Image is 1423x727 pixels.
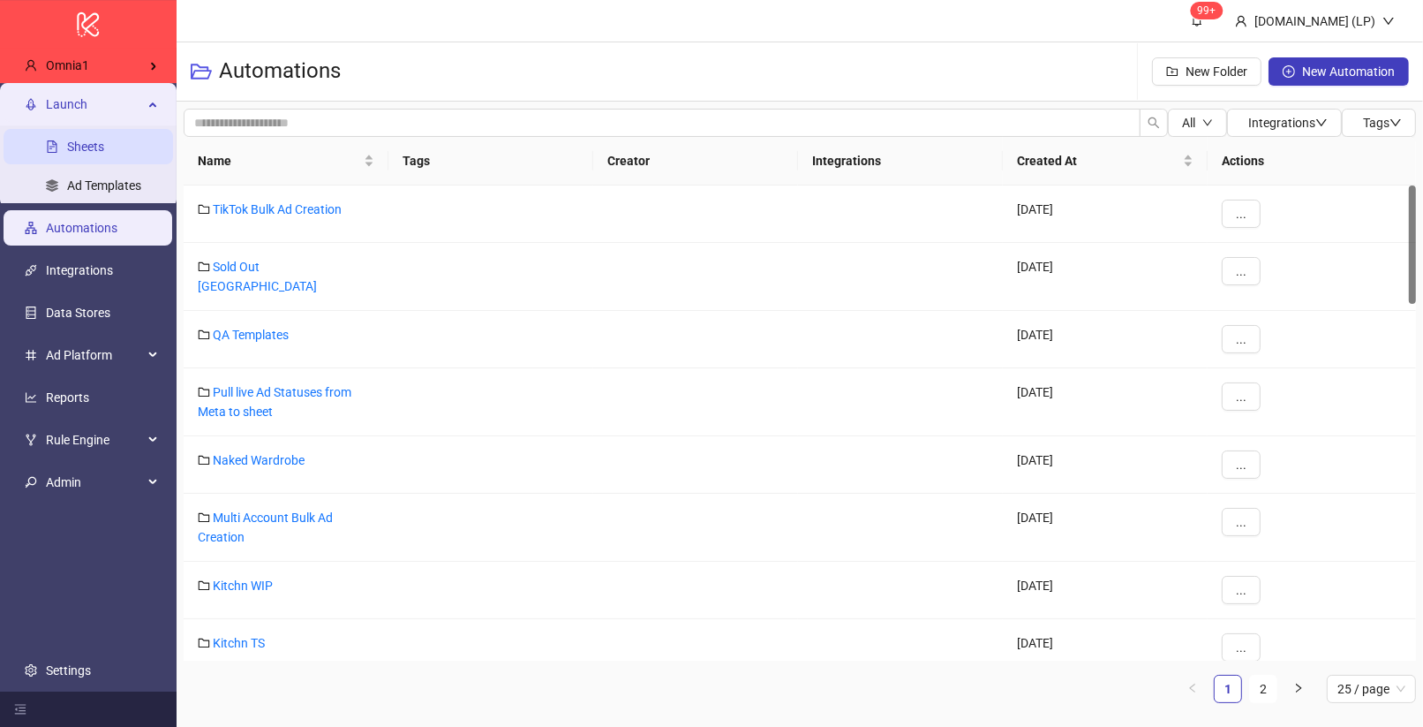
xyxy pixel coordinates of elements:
[1315,117,1328,129] span: down
[1186,64,1247,79] span: New Folder
[219,57,341,86] h3: Automations
[46,663,91,678] a: Settings
[1236,515,1246,529] span: ...
[1222,508,1261,536] button: ...
[1003,494,1208,562] div: [DATE]
[25,59,37,72] span: user
[1182,116,1195,130] span: All
[1208,137,1416,186] th: Actions
[1222,576,1261,604] button: ...
[1249,675,1277,703] li: 2
[46,465,143,500] span: Admin
[198,511,333,544] a: Multi Account Bulk Ad Creation
[1284,675,1313,703] li: Next Page
[1247,11,1382,31] div: [DOMAIN_NAME] (LP)
[1235,15,1247,27] span: user
[198,260,317,293] a: Sold Out [GEOGRAPHIC_DATA]
[1236,458,1246,472] span: ...
[1293,683,1304,693] span: right
[191,61,212,82] span: folder-open
[46,87,143,122] span: Launch
[1003,243,1208,311] div: [DATE]
[1236,264,1246,278] span: ...
[1337,676,1405,702] span: 25 / page
[1269,57,1409,86] button: New Automation
[1148,117,1160,129] span: search
[198,385,351,419] a: Pull live Ad Statuses from Meta to sheet
[198,579,210,592] span: folder
[67,178,141,193] a: Ad Templates
[213,453,305,467] a: Naked Wardrobe
[198,511,210,524] span: folder
[1003,619,1208,677] div: [DATE]
[46,221,117,235] a: Automations
[1222,325,1261,353] button: ...
[198,637,210,649] span: folder
[1222,633,1261,662] button: ...
[213,579,273,593] a: Kitchn WIP
[1327,675,1416,703] div: Page Size
[1202,117,1213,128] span: down
[1003,186,1208,243] div: [DATE]
[1236,583,1246,597] span: ...
[1003,368,1208,436] div: [DATE]
[1214,675,1242,703] li: 1
[213,636,265,650] a: Kitchn TS
[1227,109,1342,137] button: Integrationsdown
[46,306,110,320] a: Data Stores
[388,137,593,186] th: Tags
[67,140,104,154] a: Sheets
[1222,200,1261,228] button: ...
[1222,257,1261,285] button: ...
[1382,15,1395,27] span: down
[198,151,360,170] span: Name
[198,203,210,216] span: folder
[798,137,1003,186] th: Integrations
[1283,65,1295,78] span: plus-circle
[1187,683,1198,693] span: left
[1191,14,1203,27] span: bell
[46,58,89,72] span: Omnia1
[14,703,26,716] span: menu-fold
[1342,109,1416,137] button: Tagsdown
[1191,2,1223,19] sup: 111
[1236,640,1246,655] span: ...
[25,98,37,110] span: rocket
[1250,676,1276,702] a: 2
[213,328,289,342] a: QA Templates
[1284,675,1313,703] button: right
[1168,109,1227,137] button: Alldown
[198,329,210,341] span: folder
[46,422,143,458] span: Rule Engine
[25,349,37,361] span: number
[46,263,113,277] a: Integrations
[1236,390,1246,404] span: ...
[1017,151,1179,170] span: Created At
[1178,675,1207,703] button: left
[213,202,342,216] a: TikTok Bulk Ad Creation
[1248,116,1328,130] span: Integrations
[1003,137,1208,186] th: Created At
[593,137,798,186] th: Creator
[1363,116,1402,130] span: Tags
[1302,64,1395,79] span: New Automation
[1222,382,1261,411] button: ...
[1178,675,1207,703] li: Previous Page
[1222,451,1261,479] button: ...
[46,337,143,373] span: Ad Platform
[46,390,89,405] a: Reports
[1003,436,1208,494] div: [DATE]
[1166,65,1178,78] span: folder-add
[25,434,37,446] span: fork
[1152,57,1261,86] button: New Folder
[1236,332,1246,346] span: ...
[184,137,388,186] th: Name
[1003,562,1208,619] div: [DATE]
[1215,676,1241,702] a: 1
[198,454,210,466] span: folder
[198,261,210,273] span: folder
[25,476,37,488] span: key
[1236,207,1246,221] span: ...
[1003,311,1208,368] div: [DATE]
[198,386,210,398] span: folder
